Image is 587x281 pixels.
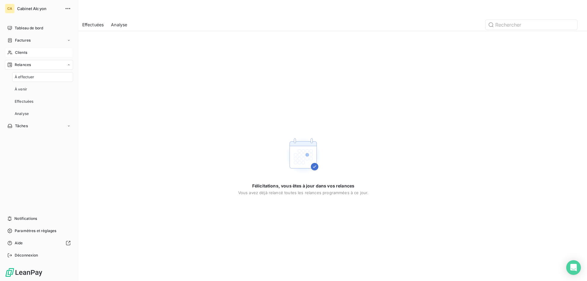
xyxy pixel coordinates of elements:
[5,4,15,13] div: CA
[15,74,35,80] span: À effectuer
[5,238,73,248] a: Aide
[252,183,354,189] span: Félicitations, vous êtes à jour dans vos relances
[284,136,323,176] img: Empty state
[17,6,61,11] span: Cabinet Alcyon
[15,87,27,92] span: À venir
[15,253,38,258] span: Déconnexion
[15,99,34,104] span: Effectuées
[14,216,37,221] span: Notifications
[111,22,127,28] span: Analyse
[15,240,23,246] span: Aide
[15,50,27,55] span: Clients
[15,111,29,116] span: Analyse
[238,190,369,195] span: Vous avez déjà relancé toutes les relances programmées à ce jour.
[5,268,43,277] img: Logo LeanPay
[485,20,577,30] input: Rechercher
[15,228,56,234] span: Paramètres et réglages
[82,22,104,28] span: Effectuées
[15,38,31,43] span: Factures
[15,25,43,31] span: Tableau de bord
[15,62,31,68] span: Relances
[15,123,28,129] span: Tâches
[566,260,581,275] div: Open Intercom Messenger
